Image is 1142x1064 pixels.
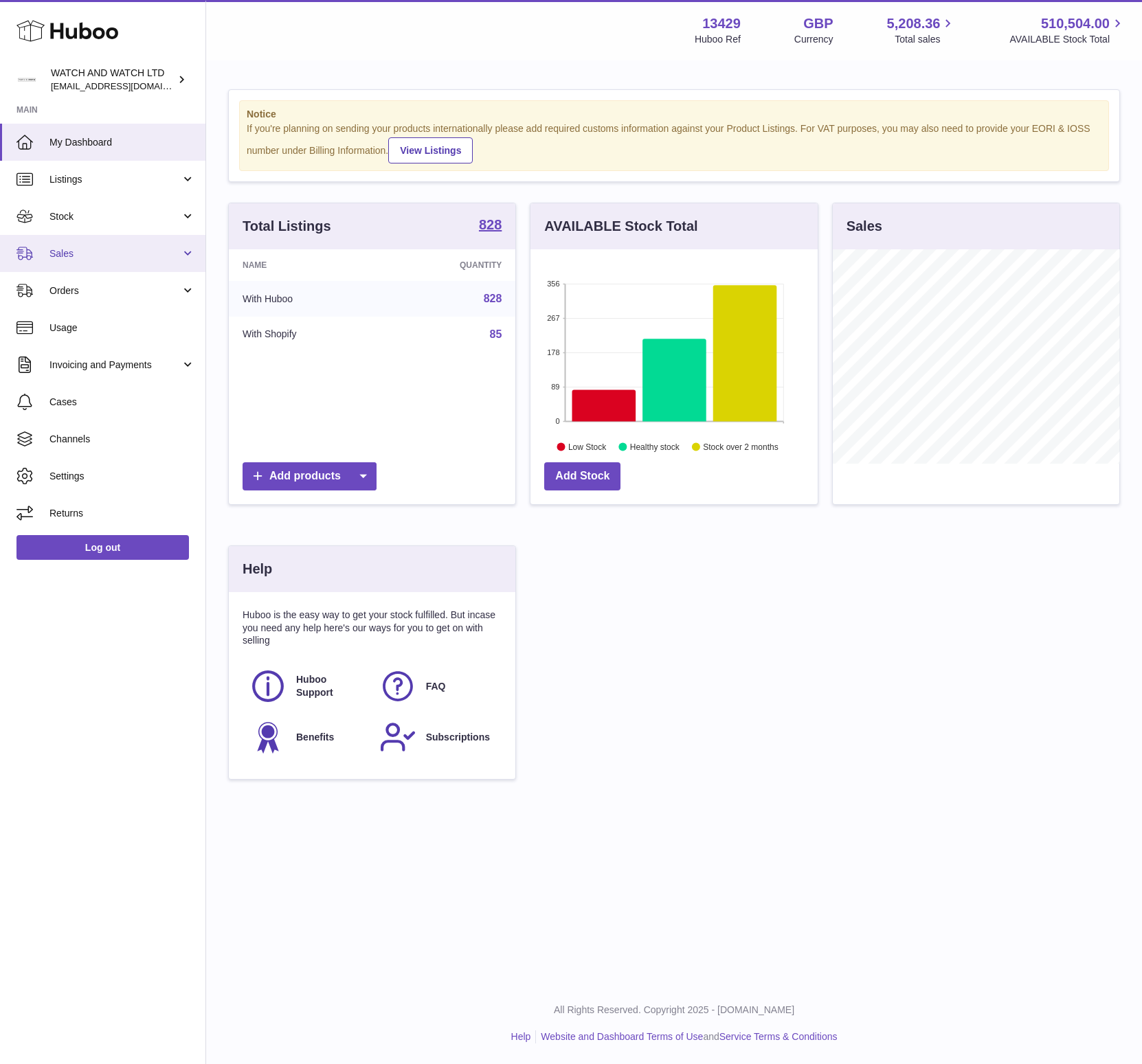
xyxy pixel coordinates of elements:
a: Huboo Support [249,668,366,705]
span: Settings [49,470,195,483]
span: Sales [49,247,181,260]
img: baris@watchandwatch.co.uk [16,69,37,90]
span: Channels [49,433,195,446]
span: 510,504.00 [1041,14,1110,33]
div: WATCH AND WATCH LTD [51,67,175,93]
span: Subscriptions [426,731,490,744]
a: Add products [243,462,377,490]
h3: Help [243,560,272,578]
a: Benefits [249,718,366,756]
span: Orders [49,284,181,297]
span: Invoicing and Payments [49,359,181,372]
th: Name [229,249,383,281]
span: AVAILABLE Stock Total [1009,33,1126,46]
span: Listings [49,173,181,186]
strong: Notice [247,108,1101,121]
div: If you're planning on sending your products internationally please add required customs informati... [247,122,1101,163]
span: Stock [49,210,181,223]
text: 356 [547,280,559,288]
text: Healthy stock [630,442,680,451]
a: View Listings [388,137,473,163]
a: Help [511,1031,531,1042]
span: My Dashboard [49,136,195,149]
td: With Huboo [229,281,383,317]
span: Benefits [296,731,334,744]
a: Service Terms & Conditions [719,1031,838,1042]
h3: Sales [847,217,882,236]
a: Subscriptions [379,718,495,756]
text: 267 [547,314,559,322]
span: Returns [49,507,195,520]
a: 510,504.00 AVAILABLE Stock Total [1009,14,1126,46]
a: FAQ [379,668,495,705]
span: Cases [49,396,195,409]
span: FAQ [426,680,446,693]
strong: 828 [479,218,502,231]
text: 0 [556,417,560,425]
text: 89 [552,383,560,391]
a: 828 [479,218,502,234]
h3: AVAILABLE Stock Total [544,217,697,236]
span: [EMAIL_ADDRESS][DOMAIN_NAME] [51,80,202,91]
div: Huboo Ref [695,33,741,46]
span: Usage [49,321,195,335]
td: With Shopify [229,317,383,352]
span: Total sales [895,33,956,46]
text: Stock over 2 months [704,442,779,451]
div: Currency [794,33,833,46]
a: 85 [490,328,502,340]
a: Add Stock [544,462,620,490]
text: 178 [547,348,559,356]
span: Huboo Support [296,673,364,699]
strong: 13429 [702,14,741,33]
text: Low Stock [568,442,607,451]
li: and [536,1030,837,1043]
p: Huboo is the easy way to get your stock fulfilled. But incase you need any help here's our ways f... [243,609,502,648]
h3: Total Listings [243,217,331,236]
strong: GBP [803,14,833,33]
a: Website and Dashboard Terms of Use [541,1031,703,1042]
a: 5,208.36 Total sales [887,14,956,46]
a: Log out [16,535,189,560]
th: Quantity [383,249,515,281]
a: 828 [484,293,502,304]
span: 5,208.36 [887,14,941,33]
p: All Rights Reserved. Copyright 2025 - [DOMAIN_NAME] [217,1004,1131,1017]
